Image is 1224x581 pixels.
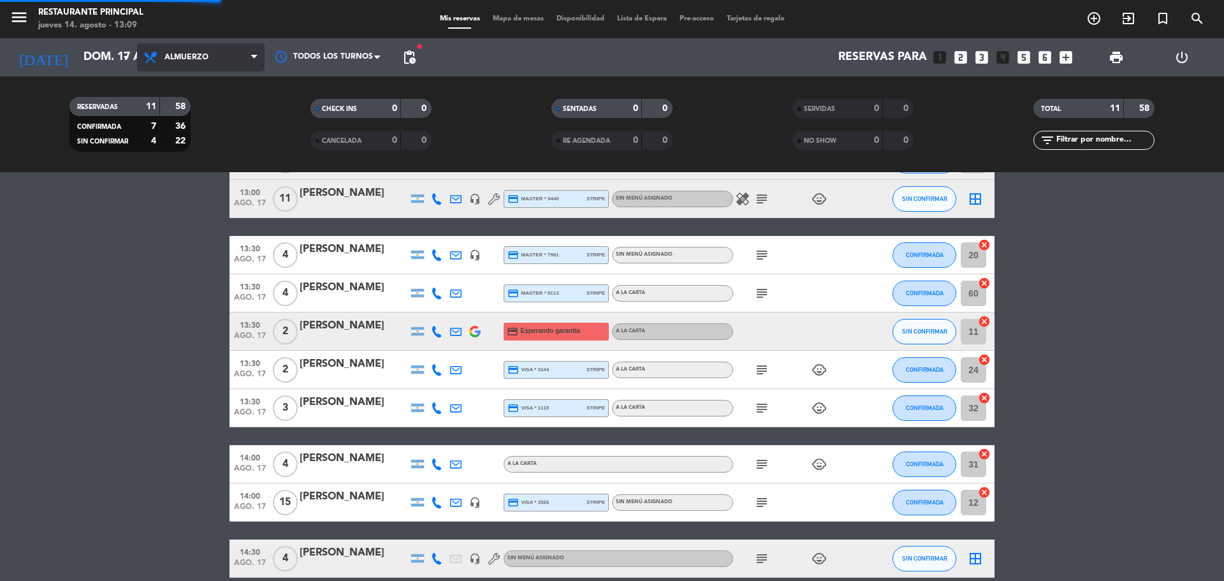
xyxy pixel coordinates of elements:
[906,290,943,297] span: CONFIRMADA
[1040,133,1055,148] i: filter_list
[1149,38,1214,77] div: LOG OUT
[978,448,991,460] i: cancel
[507,288,519,299] i: credit_card
[1016,49,1032,66] i: looks_5
[616,328,645,334] span: A LA CARTA
[1139,104,1152,113] strong: 58
[973,49,990,66] i: looks_3
[146,102,156,111] strong: 11
[421,136,429,145] strong: 0
[507,364,519,376] i: credit_card
[234,488,266,503] span: 14:00
[151,136,156,145] strong: 4
[874,136,879,145] strong: 0
[234,255,266,270] span: ago. 17
[234,317,266,332] span: 13:30
[1190,11,1205,26] i: search
[507,249,559,261] span: master * 7981
[812,457,827,472] i: child_care
[586,365,605,374] span: stripe
[10,8,29,31] button: menu
[978,486,991,499] i: cancel
[273,319,298,344] span: 2
[754,286,769,301] i: subject
[838,51,927,64] span: Reservas para
[486,15,550,22] span: Mapa de mesas
[978,239,991,251] i: cancel
[234,408,266,423] span: ago. 17
[300,489,408,505] div: [PERSON_NAME]
[322,106,357,112] span: CHECK INS
[234,559,266,573] span: ago. 17
[10,43,77,71] i: [DATE]
[906,499,943,506] span: CONFIRMADA
[416,43,423,50] span: fiber_manual_record
[662,136,670,145] strong: 0
[735,191,750,207] i: healing
[1086,11,1102,26] i: add_circle_outline
[273,186,298,212] span: 11
[507,364,549,376] span: visa * 3144
[586,251,605,259] span: stripe
[234,240,266,255] span: 13:30
[611,15,673,22] span: Lista de Espera
[812,401,827,416] i: child_care
[175,136,188,145] strong: 22
[300,241,408,258] div: [PERSON_NAME]
[300,318,408,334] div: [PERSON_NAME]
[234,544,266,559] span: 14:30
[234,450,266,464] span: 14:00
[234,332,266,346] span: ago. 17
[812,551,827,566] i: child_care
[616,405,645,410] span: A LA CARTA
[906,404,943,411] span: CONFIRMADA
[754,362,769,378] i: subject
[616,290,645,295] span: A LA CARTA
[234,279,266,293] span: 13:30
[507,402,519,414] i: credit_card
[804,138,836,144] span: NO SHOW
[151,122,156,131] strong: 7
[754,247,769,263] i: subject
[754,191,769,207] i: subject
[300,450,408,467] div: [PERSON_NAME]
[586,289,605,297] span: stripe
[234,464,266,479] span: ago. 17
[507,497,519,508] i: credit_card
[563,138,610,144] span: RE AGENDADA
[234,293,266,308] span: ago. 17
[38,6,143,19] div: Restaurante Principal
[616,367,645,372] span: A LA CARTA
[1121,11,1136,26] i: exit_to_app
[903,136,911,145] strong: 0
[273,452,298,477] span: 4
[673,15,720,22] span: Pre-acceso
[273,281,298,306] span: 4
[507,497,549,508] span: visa * 3526
[874,104,879,113] strong: 0
[633,104,638,113] strong: 0
[892,357,956,383] button: CONFIRMADA
[507,288,559,299] span: master * 9113
[902,555,947,562] span: SIN CONFIRMAR
[10,8,29,27] i: menu
[994,49,1011,66] i: looks_4
[978,392,991,404] i: cancel
[421,104,429,113] strong: 0
[469,326,481,337] img: google-logo.png
[754,401,769,416] i: subject
[616,499,673,504] span: Sin menú asignado
[804,106,835,112] span: SERVIDAS
[273,357,298,383] span: 2
[273,490,298,515] span: 15
[586,195,605,203] span: stripe
[322,138,361,144] span: CANCELADA
[273,395,298,421] span: 3
[892,242,956,268] button: CONFIRMADA
[892,452,956,477] button: CONFIRMADA
[1055,133,1154,147] input: Filtrar por nombre...
[507,249,519,261] i: credit_card
[892,186,956,212] button: SIN CONFIRMAR
[300,356,408,372] div: [PERSON_NAME]
[931,49,948,66] i: looks_one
